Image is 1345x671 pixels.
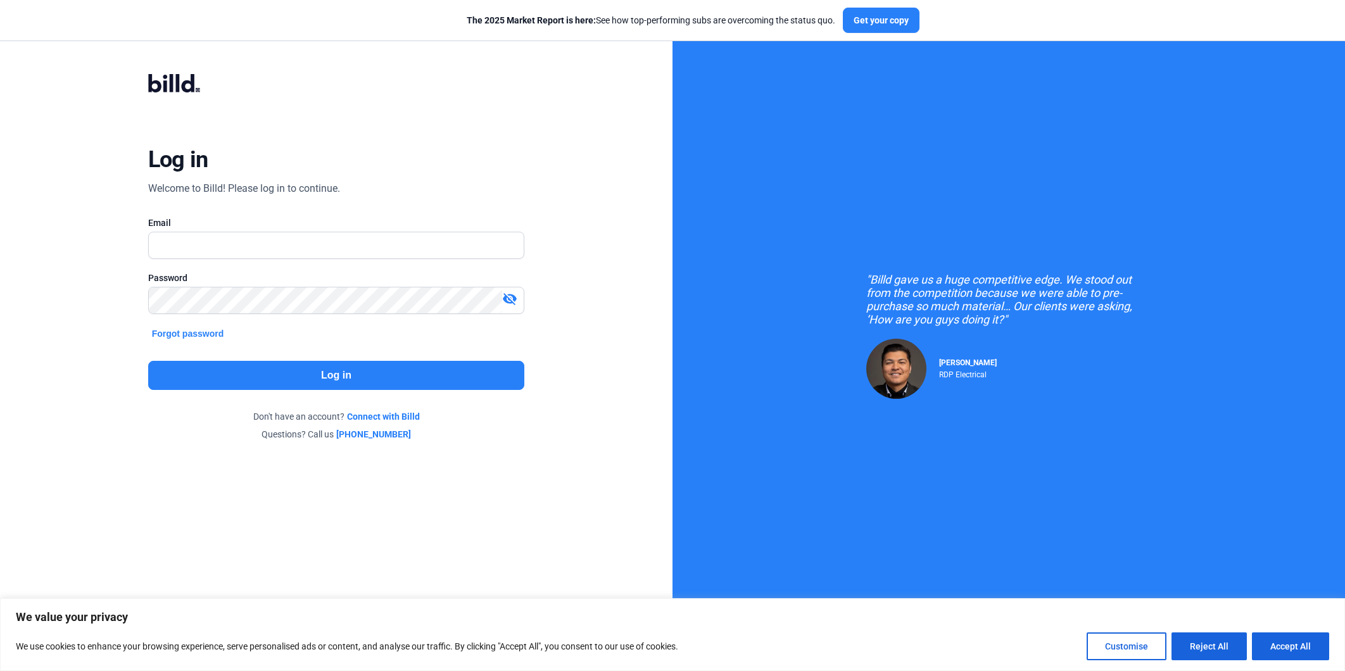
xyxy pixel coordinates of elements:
button: Reject All [1171,632,1247,660]
button: Accept All [1252,632,1329,660]
div: Password [148,272,525,284]
mat-icon: visibility_off [502,291,517,306]
a: Connect with Billd [347,410,420,423]
p: We use cookies to enhance your browsing experience, serve personalised ads or content, and analys... [16,639,678,654]
a: [PHONE_NUMBER] [336,428,411,441]
p: We value your privacy [16,610,1329,625]
div: See how top-performing subs are overcoming the status quo. [467,14,835,27]
div: Questions? Call us [148,428,525,441]
button: Customise [1087,632,1166,660]
div: Log in [148,146,208,173]
div: Welcome to Billd! Please log in to continue. [148,181,340,196]
div: RDP Electrical [939,367,997,379]
span: [PERSON_NAME] [939,358,997,367]
div: "Billd gave us a huge competitive edge. We stood out from the competition because we were able to... [866,273,1151,326]
img: Raul Pacheco [866,339,926,399]
span: The 2025 Market Report is here: [467,15,596,25]
button: Get your copy [843,8,919,33]
div: Don't have an account? [148,410,525,423]
button: Forgot password [148,327,228,341]
button: Log in [148,361,525,390]
div: Email [148,216,525,229]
